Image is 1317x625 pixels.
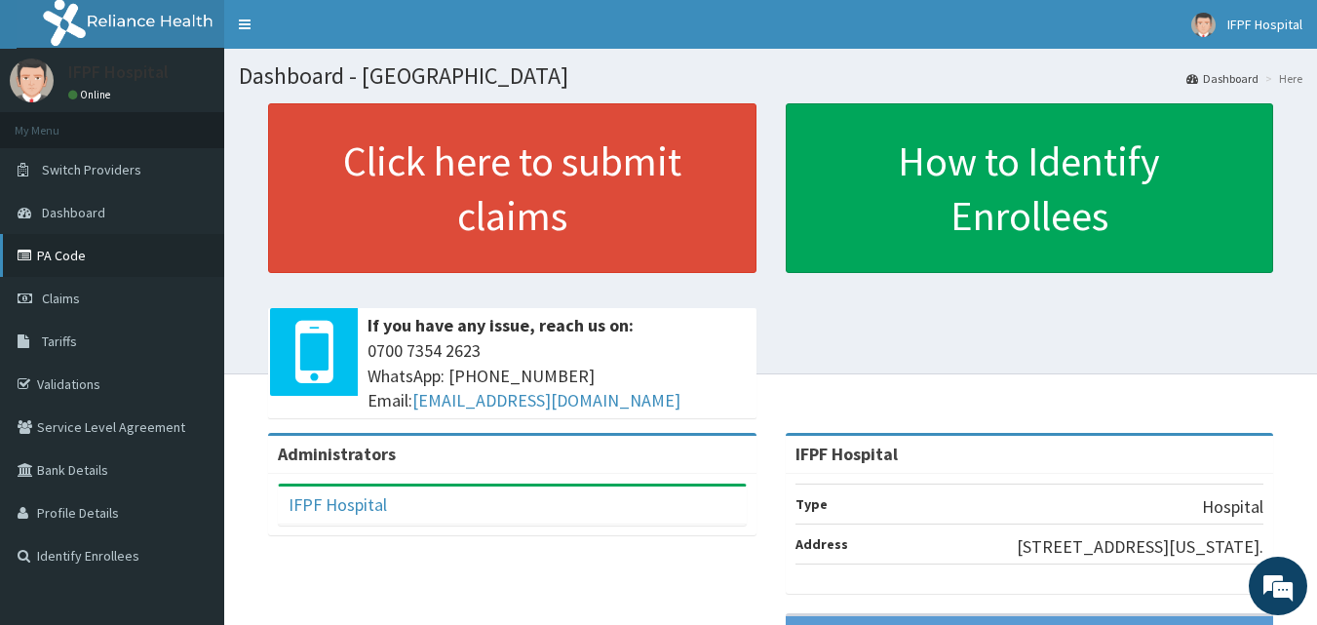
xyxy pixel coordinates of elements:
b: Type [795,495,828,513]
p: [STREET_ADDRESS][US_STATE]. [1017,534,1263,560]
p: IFPF Hospital [68,63,169,81]
a: IFPF Hospital [289,493,387,516]
span: 0700 7354 2623 WhatsApp: [PHONE_NUMBER] Email: [368,338,747,413]
strong: IFPF Hospital [795,443,898,465]
a: Dashboard [1186,70,1259,87]
a: Click here to submit claims [268,103,756,273]
span: Claims [42,290,80,307]
span: Dashboard [42,204,105,221]
img: User Image [10,59,54,102]
li: Here [1260,70,1302,87]
h1: Dashboard - [GEOGRAPHIC_DATA] [239,63,1302,89]
p: Hospital [1202,494,1263,520]
a: How to Identify Enrollees [786,103,1274,273]
b: If you have any issue, reach us on: [368,314,634,336]
b: Address [795,535,848,553]
b: Administrators [278,443,396,465]
a: [EMAIL_ADDRESS][DOMAIN_NAME] [412,389,680,411]
img: User Image [1191,13,1216,37]
span: Switch Providers [42,161,141,178]
span: Tariffs [42,332,77,350]
a: Online [68,88,115,101]
span: IFPF Hospital [1227,16,1302,33]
